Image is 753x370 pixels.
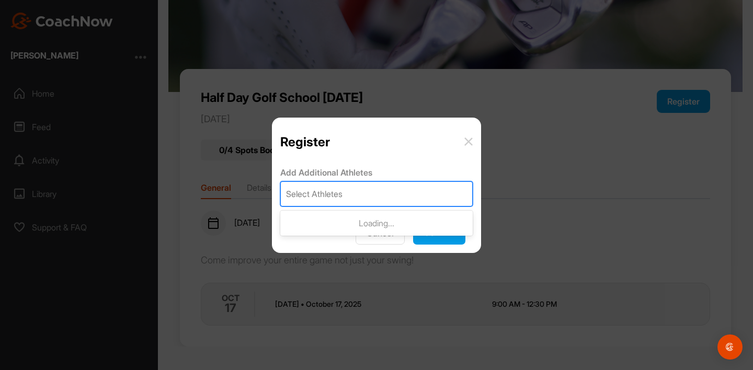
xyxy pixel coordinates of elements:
[280,134,330,149] p: Register
[717,334,743,360] div: Open Intercom Messenger
[464,137,473,146] img: envelope
[280,167,372,178] span: Add Additional Athletes
[280,213,473,234] div: Loading...
[286,188,343,200] div: Select Athletes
